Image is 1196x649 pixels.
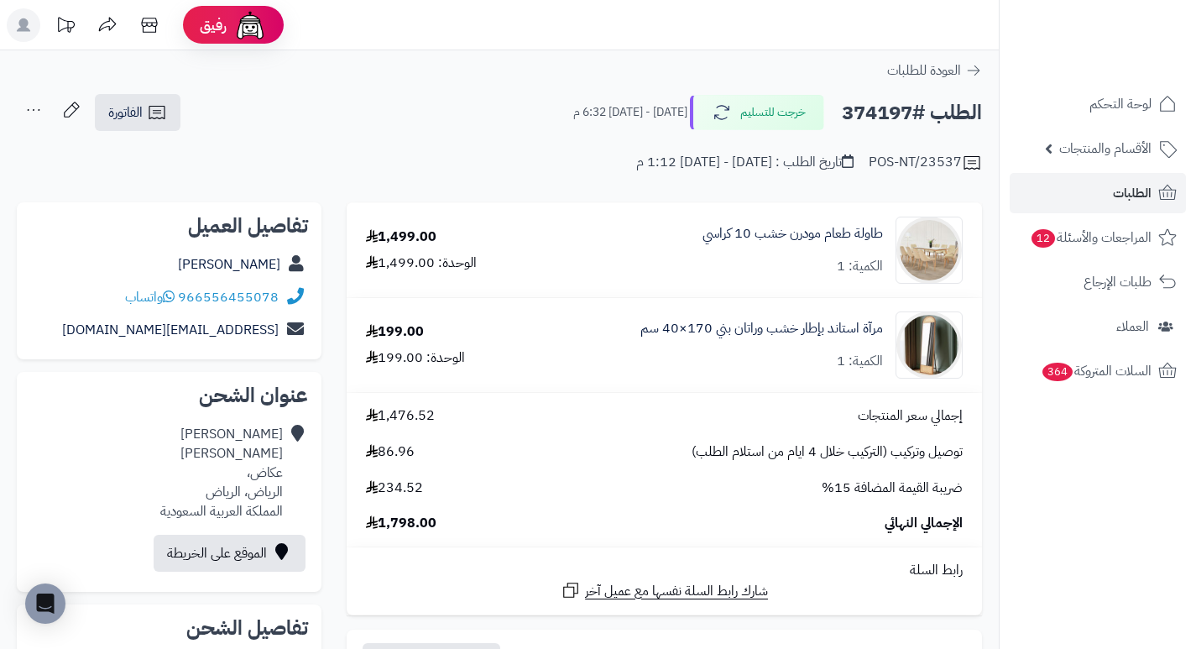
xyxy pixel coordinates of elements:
[1010,262,1186,302] a: طلبات الإرجاع
[30,385,308,406] h2: عنوان الشحن
[573,104,687,121] small: [DATE] - [DATE] 6:32 م
[692,442,963,462] span: توصيل وتركيب (التركيب خلال 4 ايام من استلام الطلب)
[1042,363,1073,381] span: 364
[154,535,306,572] a: الموقع على الخريطة
[702,224,883,243] a: طاولة طعام مودرن خشب 10 كراسي
[858,406,963,426] span: إجمالي سعر المنتجات
[1113,181,1152,205] span: الطلبات
[896,217,962,284] img: 1752668798-1-90x90.jpg
[887,60,961,81] span: العودة للطلبات
[62,320,279,340] a: [EMAIL_ADDRESS][DOMAIN_NAME]
[1010,351,1186,391] a: السلات المتروكة364
[233,8,267,42] img: ai-face.png
[30,216,308,236] h2: تفاصيل العميل
[366,254,477,273] div: الوحدة: 1,499.00
[887,60,982,81] a: العودة للطلبات
[366,322,424,342] div: 199.00
[690,95,824,130] button: خرجت للتسليم
[108,102,143,123] span: الفاتورة
[1059,137,1152,160] span: الأقسام والمنتجات
[1084,270,1152,294] span: طلبات الإرجاع
[585,582,768,601] span: شارك رابط السلة نفسها مع عميل آخر
[869,153,982,173] div: POS-NT/23537
[178,287,279,307] a: 966556455078
[25,584,65,624] div: Open Intercom Messenger
[366,406,435,426] span: 1,476.52
[837,352,883,371] div: الكمية: 1
[885,514,963,533] span: الإجمالي النهائي
[200,15,227,35] span: رفيق
[1010,173,1186,213] a: الطلبات
[640,319,883,338] a: مرآة استاند بإطار خشب وراتان بني 170×40 سم
[837,257,883,276] div: الكمية: 1
[1010,217,1186,258] a: المراجعات والأسئلة12
[636,153,854,172] div: تاريخ الطلب : [DATE] - [DATE] 1:12 م
[1030,226,1152,249] span: المراجعات والأسئلة
[1010,84,1186,124] a: لوحة التحكم
[178,254,280,275] a: [PERSON_NAME]
[896,311,962,379] img: 1753171485-1-90x90.jpg
[30,618,308,638] h2: تفاصيل الشحن
[366,348,465,368] div: الوحدة: 199.00
[366,479,423,498] span: 234.52
[366,442,415,462] span: 86.96
[822,479,963,498] span: ضريبة القيمة المضافة 15%
[1089,92,1152,116] span: لوحة التحكم
[160,425,283,521] div: [PERSON_NAME] [PERSON_NAME] عكاض، الرياض، الرياض المملكة العربية السعودية
[125,287,175,307] a: واتساب
[1116,315,1149,338] span: العملاء
[353,561,975,580] div: رابط السلة
[95,94,180,131] a: الفاتورة
[366,228,436,247] div: 1,499.00
[1031,229,1055,248] span: 12
[561,580,768,601] a: شارك رابط السلة نفسها مع عميل آخر
[366,514,436,533] span: 1,798.00
[1041,359,1152,383] span: السلات المتروكة
[842,96,982,130] h2: الطلب #374197
[44,8,86,46] a: تحديثات المنصة
[1010,306,1186,347] a: العملاء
